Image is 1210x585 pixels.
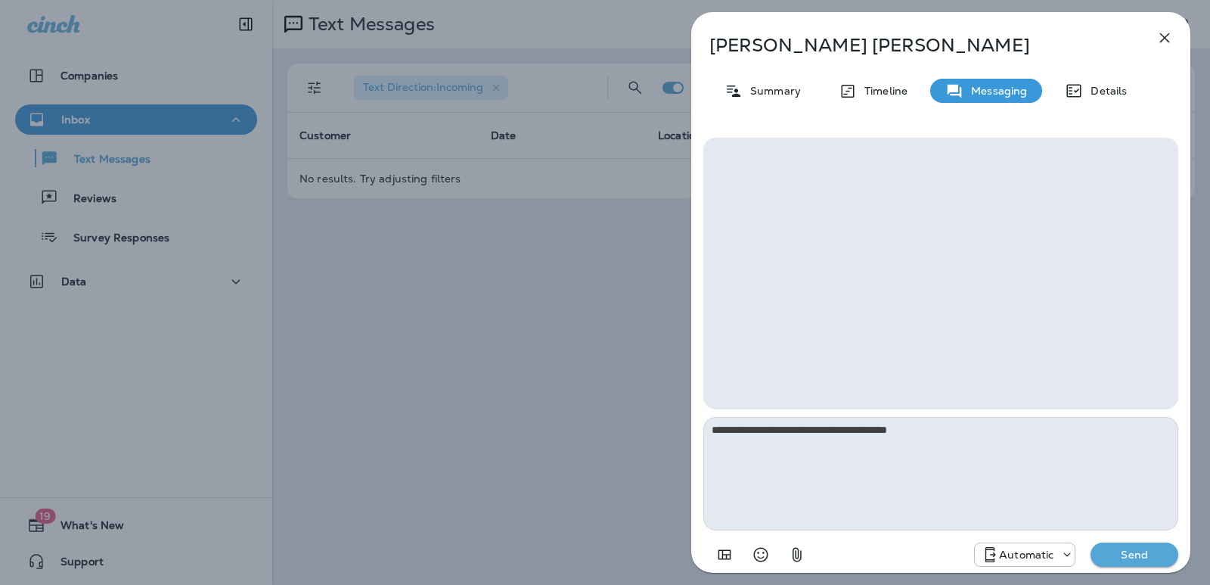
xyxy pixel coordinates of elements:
[1083,85,1127,97] p: Details
[1091,543,1178,567] button: Send
[1103,548,1166,562] p: Send
[743,85,801,97] p: Summary
[963,85,1027,97] p: Messaging
[857,85,907,97] p: Timeline
[746,540,776,570] button: Select an emoji
[999,549,1053,561] p: Automatic
[709,540,740,570] button: Add in a premade template
[709,35,1122,56] p: [PERSON_NAME] [PERSON_NAME]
